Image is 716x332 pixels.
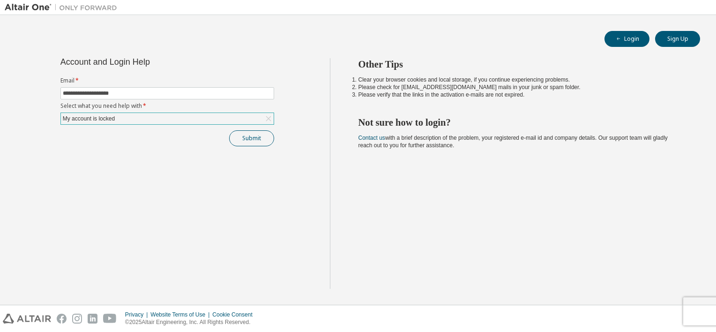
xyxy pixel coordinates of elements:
h2: Not sure how to login? [358,116,684,128]
li: Please check for [EMAIL_ADDRESS][DOMAIN_NAME] mails in your junk or spam folder. [358,83,684,91]
img: altair_logo.svg [3,314,51,324]
div: Privacy [125,311,150,318]
div: Account and Login Help [60,58,231,66]
button: Submit [229,130,274,146]
button: Sign Up [655,31,700,47]
img: youtube.svg [103,314,117,324]
li: Please verify that the links in the activation e-mails are not expired. [358,91,684,98]
img: facebook.svg [57,314,67,324]
label: Select what you need help with [60,102,274,110]
img: linkedin.svg [88,314,97,324]
span: with a brief description of the problem, your registered e-mail id and company details. Our suppo... [358,135,668,149]
li: Clear your browser cookies and local storage, if you continue experiencing problems. [358,76,684,83]
div: My account is locked [61,113,274,124]
a: Contact us [358,135,385,141]
img: instagram.svg [72,314,82,324]
div: My account is locked [61,113,116,124]
img: Altair One [5,3,122,12]
h2: Other Tips [358,58,684,70]
p: © 2025 Altair Engineering, Inc. All Rights Reserved. [125,318,258,326]
label: Email [60,77,274,84]
button: Login [604,31,649,47]
div: Cookie Consent [212,311,258,318]
div: Website Terms of Use [150,311,212,318]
